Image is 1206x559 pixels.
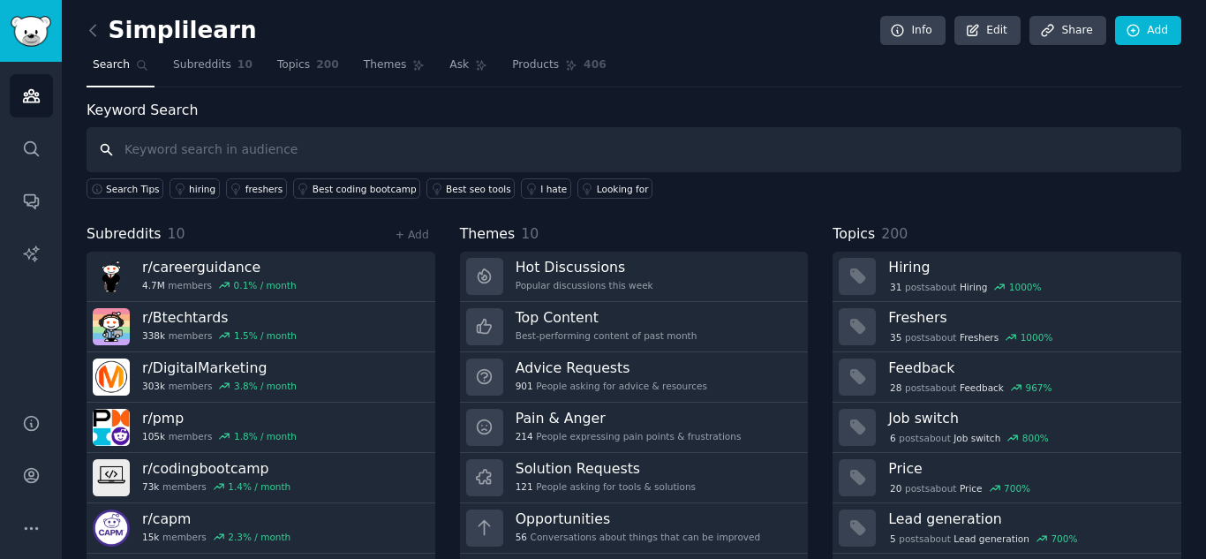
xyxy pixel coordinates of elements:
[460,352,809,403] a: Advice Requests901People asking for advice & resources
[890,331,901,344] span: 35
[142,409,297,427] h3: r/ pmp
[888,480,1032,496] div: post s about
[396,229,429,241] a: + Add
[1115,16,1181,46] a: Add
[833,453,1181,503] a: Price20postsaboutPrice700%
[245,183,283,195] div: freshers
[93,57,130,73] span: Search
[888,459,1169,478] h3: Price
[93,459,130,496] img: codingbootcamp
[443,51,494,87] a: Ask
[93,510,130,547] img: capm
[170,178,220,199] a: hiring
[540,183,567,195] div: I hate
[960,482,983,495] span: Price
[87,252,435,302] a: r/careerguidance4.7Mmembers0.1% / month
[833,352,1181,403] a: Feedback28postsaboutFeedback967%
[954,16,1021,46] a: Edit
[516,531,527,543] span: 56
[142,531,290,543] div: members
[142,531,159,543] span: 15k
[516,480,533,493] span: 121
[516,430,533,442] span: 214
[173,57,231,73] span: Subreddits
[516,308,697,327] h3: Top Content
[1025,381,1051,394] div: 967 %
[189,183,215,195] div: hiring
[460,223,516,246] span: Themes
[1004,482,1030,495] div: 700 %
[142,459,290,478] h3: r/ codingbootcamp
[833,302,1181,352] a: Freshers35postsaboutFreshers1000%
[890,381,901,394] span: 28
[890,432,896,444] span: 6
[87,17,257,45] h2: Simplilearn
[446,183,511,195] div: Best seo tools
[888,510,1169,528] h3: Lead generation
[516,409,742,427] h3: Pain & Anger
[833,403,1181,453] a: Job switch6postsaboutJob switch800%
[512,57,559,73] span: Products
[167,51,259,87] a: Subreddits10
[168,225,185,242] span: 10
[516,459,696,478] h3: Solution Requests
[890,533,896,545] span: 5
[880,16,946,46] a: Info
[293,178,420,199] a: Best coding bootcamp
[516,480,696,493] div: People asking for tools & solutions
[234,380,297,392] div: 3.8 % / month
[888,409,1169,427] h3: Job switch
[142,380,165,392] span: 303k
[142,510,290,528] h3: r/ capm
[890,281,901,293] span: 31
[142,258,297,276] h3: r/ careerguidance
[228,480,290,493] div: 1.4 % / month
[888,380,1053,396] div: post s about
[1009,281,1042,293] div: 1000 %
[93,308,130,345] img: Btechtards
[234,279,297,291] div: 0.1 % / month
[93,258,130,295] img: careerguidance
[364,57,407,73] span: Themes
[516,258,653,276] h3: Hot Discussions
[142,279,165,291] span: 4.7M
[1029,16,1105,46] a: Share
[460,453,809,503] a: Solution Requests121People asking for tools & solutions
[506,51,612,87] a: Products406
[960,281,987,293] span: Hiring
[888,279,1043,295] div: post s about
[142,279,297,291] div: members
[881,225,908,242] span: 200
[833,252,1181,302] a: Hiring31postsaboutHiring1000%
[460,403,809,453] a: Pain & Anger214People expressing pain points & frustrations
[313,183,417,195] div: Best coding bootcamp
[87,302,435,352] a: r/Btechtards338kmembers1.5% / month
[87,403,435,453] a: r/pmp105kmembers1.8% / month
[87,51,155,87] a: Search
[460,503,809,554] a: Opportunities56Conversations about things that can be improved
[960,331,999,344] span: Freshers
[93,359,130,396] img: DigitalMarketing
[516,380,533,392] span: 901
[358,51,432,87] a: Themes
[888,359,1169,377] h3: Feedback
[142,308,297,327] h3: r/ Btechtards
[426,178,515,199] a: Best seo tools
[106,183,160,195] span: Search Tips
[11,16,51,47] img: GummySearch logo
[577,178,652,199] a: Looking for
[228,531,290,543] div: 2.3 % / month
[1022,432,1049,444] div: 800 %
[87,102,198,118] label: Keyword Search
[953,533,1029,545] span: Lead generation
[584,57,607,73] span: 406
[87,127,1181,172] input: Keyword search in audience
[1021,331,1053,344] div: 1000 %
[87,503,435,554] a: r/capm15kmembers2.3% / month
[888,308,1169,327] h3: Freshers
[142,430,165,442] span: 105k
[449,57,469,73] span: Ask
[597,183,649,195] div: Looking for
[87,178,163,199] button: Search Tips
[1051,533,1077,545] div: 700 %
